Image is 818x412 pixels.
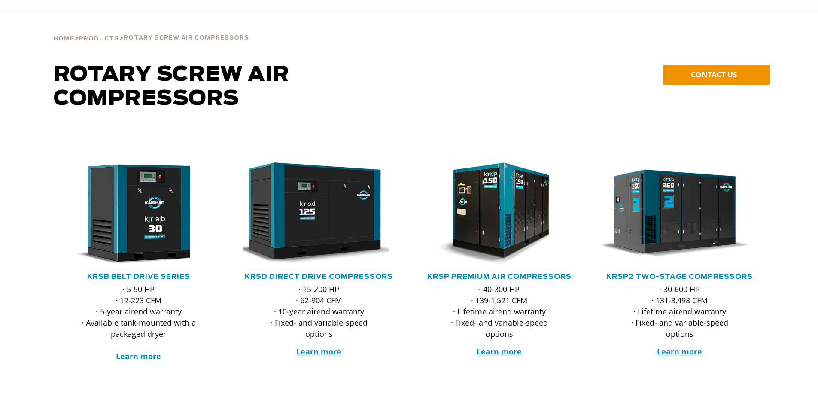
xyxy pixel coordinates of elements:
img: krsp350 [597,162,750,266]
a: KRSP2 Two-Stage Compressors [606,273,753,280]
span: Rotary Screw Air Compressors [54,64,289,109]
p: · 5-50 HP · 12-223 CFM · 5-year airend warranty · Available tank-mounted with a packaged dryer [79,284,198,362]
span: Rotary Screw Air Compressors [124,35,249,41]
a: Home [53,34,74,42]
a: Learn more [116,351,161,361]
div: krsp350 [603,162,756,266]
a: Learn more [477,346,522,357]
a: KRSB Belt Drive Series [87,273,190,280]
span: Products [79,36,119,42]
p: · 40-300 HP · 139-1,521 CFM · Lifetime airend warranty · Fixed- and variable-speed options [440,284,559,339]
a: Learn more [296,346,341,357]
a: KRSD Direct Drive Compressors [245,273,393,280]
img: krsd125 [236,162,389,266]
a: KRSP Premium Air Compressors [427,273,572,280]
div: krsb30 [62,162,215,266]
p: · 30-600 HP · 131-3,498 CFM · Lifetime airend warranty · Fixed- and variable-speed options [620,284,739,339]
img: krsb30 [56,162,209,266]
p: · 15-200 HP · 62-904 CFM · 10-year airend warranty · Fixed- and variable-speed options [260,284,378,339]
span: CONTACT US [691,70,737,79]
div: > > [53,13,249,46]
a: Learn more [657,346,702,357]
a: CONTACT US [663,65,770,85]
span: Home [53,36,74,42]
div: krsp150 [423,162,576,266]
a: Products [79,34,119,42]
div: krsd125 [243,162,395,266]
img: krsp150 [417,162,569,266]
